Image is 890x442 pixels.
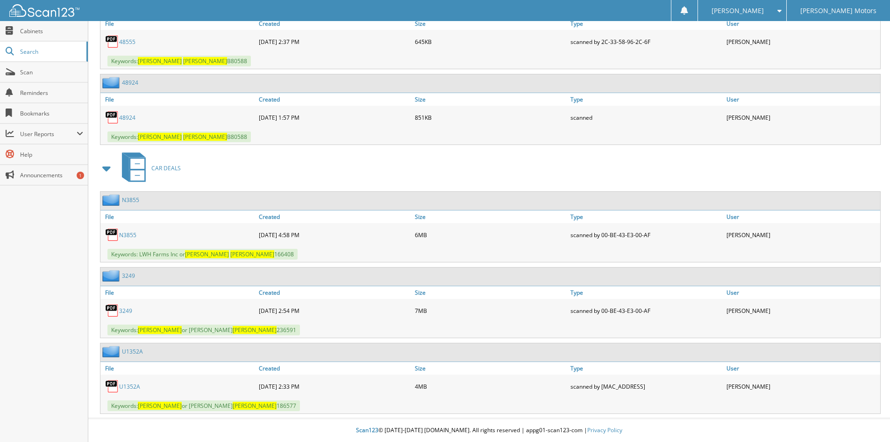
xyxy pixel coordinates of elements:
[230,250,274,258] span: [PERSON_NAME]
[105,304,119,318] img: PDF.png
[568,93,724,106] a: Type
[107,56,251,66] span: Keywords: B80588
[256,362,413,375] a: Created
[77,172,84,179] div: 1
[122,196,139,204] a: N3855
[100,93,256,106] a: File
[107,400,300,411] span: Keywords: or [PERSON_NAME] 186577
[183,133,227,141] span: [PERSON_NAME]
[102,346,122,357] img: folder2.png
[116,150,181,187] a: CAR DEALS
[105,228,119,242] img: PDF.png
[107,249,298,260] span: Keywords: LWH Farms Inc or 166408
[724,93,880,106] a: User
[100,210,256,223] a: File
[100,362,256,375] a: File
[256,210,413,223] a: Created
[20,109,83,117] span: Bookmarks
[183,57,227,65] span: [PERSON_NAME]
[88,419,890,442] div: © [DATE]-[DATE] [DOMAIN_NAME]. All rights reserved | appg01-scan123-com |
[256,301,413,320] div: [DATE] 2:54 PM
[724,32,880,51] div: [PERSON_NAME]
[138,57,182,65] span: [PERSON_NAME]
[138,326,182,334] span: [PERSON_NAME]
[413,362,569,375] a: Size
[568,225,724,244] div: scanned by 00-BE-43-E3-00-AF
[233,326,277,334] span: [PERSON_NAME]
[119,114,135,122] a: 48924
[724,301,880,320] div: [PERSON_NAME]
[413,301,569,320] div: 7MB
[256,32,413,51] div: [DATE] 2:37 PM
[568,377,724,396] div: scanned by [MAC_ADDRESS]
[413,108,569,127] div: 851KB
[256,377,413,396] div: [DATE] 2:33 PM
[107,131,251,142] span: Keywords: B80588
[20,68,83,76] span: Scan
[256,225,413,244] div: [DATE] 4:58 PM
[256,17,413,30] a: Created
[724,17,880,30] a: User
[138,133,182,141] span: [PERSON_NAME]
[724,362,880,375] a: User
[413,93,569,106] a: Size
[256,93,413,106] a: Created
[122,79,138,87] a: 48924
[105,35,119,49] img: PDF.png
[20,171,83,179] span: Announcements
[102,77,122,88] img: folder2.png
[151,164,181,172] span: CAR DEALS
[100,17,256,30] a: File
[587,426,622,434] a: Privacy Policy
[568,362,724,375] a: Type
[568,210,724,223] a: Type
[20,89,83,97] span: Reminders
[100,286,256,299] a: File
[138,402,182,410] span: [PERSON_NAME]
[256,286,413,299] a: Created
[413,32,569,51] div: 645KB
[119,383,140,391] a: U1352A
[800,8,876,14] span: [PERSON_NAME] Motors
[413,17,569,30] a: Size
[256,108,413,127] div: [DATE] 1:57 PM
[20,130,77,138] span: User Reports
[724,225,880,244] div: [PERSON_NAME]
[413,377,569,396] div: 4MB
[20,151,83,159] span: Help
[712,8,764,14] span: [PERSON_NAME]
[107,325,300,335] span: Keywords: or [PERSON_NAME] 236591
[105,379,119,393] img: PDF.png
[413,286,569,299] a: Size
[233,402,277,410] span: [PERSON_NAME]
[119,307,132,315] a: 3249
[568,17,724,30] a: Type
[119,38,135,46] a: 48555
[724,210,880,223] a: User
[724,108,880,127] div: [PERSON_NAME]
[356,426,378,434] span: Scan123
[119,231,136,239] a: N3855
[9,4,79,17] img: scan123-logo-white.svg
[105,110,119,124] img: PDF.png
[568,108,724,127] div: scanned
[122,348,143,355] a: U1352A
[724,377,880,396] div: [PERSON_NAME]
[185,250,229,258] span: [PERSON_NAME]
[20,48,82,56] span: Search
[843,397,890,442] iframe: Chat Widget
[102,194,122,206] img: folder2.png
[413,225,569,244] div: 6MB
[20,27,83,35] span: Cabinets
[122,272,135,280] a: 3249
[568,286,724,299] a: Type
[413,210,569,223] a: Size
[568,32,724,51] div: scanned by 2C-33-58-96-2C-6F
[724,286,880,299] a: User
[568,301,724,320] div: scanned by 00-BE-43-E3-00-AF
[102,270,122,282] img: folder2.png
